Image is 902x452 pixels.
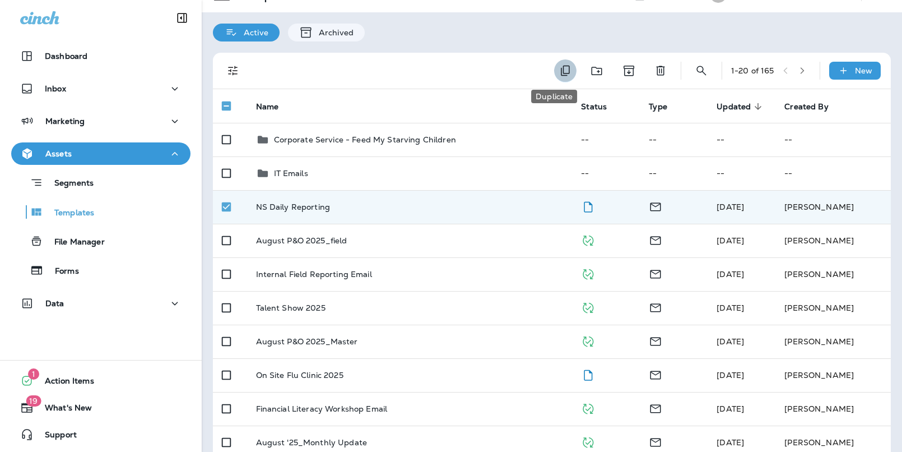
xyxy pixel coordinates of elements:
button: Delete [649,59,672,82]
span: Type [649,102,682,112]
p: IT Emails [274,169,308,178]
div: 1 - 20 of 165 [731,66,774,75]
span: Status [581,102,607,112]
td: -- [708,156,775,190]
span: Created By [784,102,828,112]
p: Active [238,28,268,37]
span: Email [649,201,662,211]
p: File Manager [43,237,105,248]
span: Status [581,102,621,112]
span: 1 [28,368,39,380]
button: Dashboard [11,45,190,67]
span: Created By [784,102,843,112]
span: What's New [34,403,92,417]
span: KeeAna Ward [717,404,744,414]
button: File Manager [11,229,190,253]
button: Duplicate [554,59,576,82]
td: -- [640,156,708,190]
td: -- [775,156,891,190]
p: August P&O 2025_field [256,236,347,245]
button: Marketing [11,110,190,132]
span: Email [649,436,662,446]
span: Email [649,335,662,345]
button: Segments [11,170,190,195]
button: 1Action Items [11,370,190,392]
p: Archived [313,28,354,37]
p: Corporate Service - Feed My Starving Children [274,135,456,144]
td: [PERSON_NAME] [775,190,891,224]
span: 19 [26,395,41,407]
button: Collapse Sidebar [166,7,198,29]
p: Talent Show 2025 [256,303,326,312]
span: KeeAna Ward [717,437,744,448]
span: Draft [581,369,595,379]
span: Published [581,302,595,312]
span: KeeAna Ward [717,303,744,313]
span: Updated [717,102,765,112]
td: -- [640,123,708,156]
td: [PERSON_NAME] [775,224,891,257]
td: -- [572,156,640,190]
button: Data [11,292,190,315]
p: Segments [43,178,94,190]
p: NS Daily Reporting [256,202,331,211]
td: [PERSON_NAME] [775,358,891,392]
p: Internal Field Reporting Email [256,270,372,279]
span: Name [256,102,294,112]
span: KeeAna Ward [717,202,744,212]
p: Forms [44,266,79,277]
td: -- [572,123,640,156]
span: Email [649,268,662,278]
td: -- [708,123,775,156]
button: Support [11,423,190,446]
span: Email [649,234,662,245]
button: Move to folder [585,59,608,82]
button: Forms [11,259,190,282]
span: Published [581,436,595,446]
p: Templates [43,208,94,219]
span: Published [581,234,595,245]
span: Published [581,403,595,413]
p: On Site Flu Clinic 2025 [256,371,343,380]
button: Inbox [11,77,190,100]
p: Data [45,299,64,308]
p: New [855,66,872,75]
button: Filters [222,59,244,82]
p: August P&O 2025_Master [256,337,358,346]
span: Name [256,102,279,112]
td: -- [775,123,891,156]
span: Published [581,268,595,278]
span: Published [581,335,595,345]
button: Assets [11,142,190,165]
p: Financial Literacy Workshop Email [256,404,388,413]
span: Updated [717,102,751,112]
span: Email [649,403,662,413]
span: Karin Comegys [717,370,744,380]
td: [PERSON_NAME] [775,325,891,358]
p: August '25_Monthly Update [256,438,368,447]
button: Templates [11,200,190,224]
span: KeeAna Ward [717,236,744,246]
div: Duplicate [531,90,577,103]
span: KeeAna Ward [717,336,744,347]
span: Action Items [34,376,94,390]
span: Email [649,302,662,312]
button: Archive [617,59,640,82]
td: [PERSON_NAME] [775,291,891,325]
button: 19What's New [11,396,190,419]
td: [PERSON_NAME] [775,392,891,426]
p: Dashboard [45,52,87,61]
td: [PERSON_NAME] [775,257,891,291]
span: Type [649,102,667,112]
span: KeeAna Ward [717,269,744,279]
button: Search Templates [690,59,713,82]
span: Email [649,369,662,379]
p: Marketing [45,117,85,126]
span: Support [34,430,77,444]
span: Draft [581,201,595,211]
p: Inbox [45,84,66,93]
p: Assets [45,149,72,158]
